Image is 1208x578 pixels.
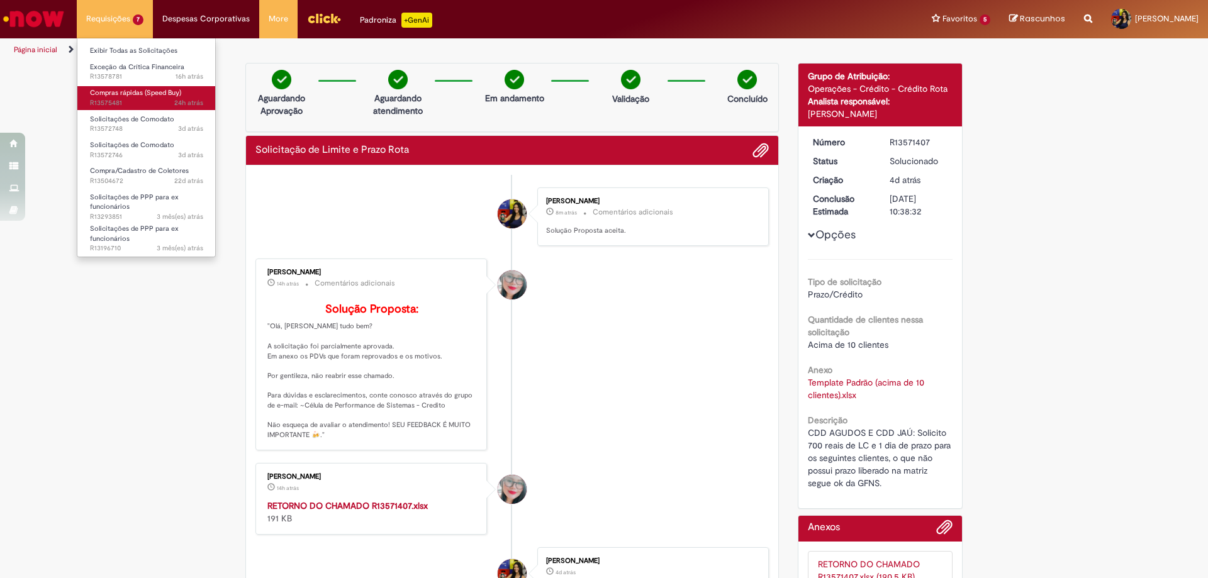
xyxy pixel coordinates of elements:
p: Concluído [727,92,768,105]
time: 29/09/2025 19:34:34 [277,280,299,287]
span: Solicitações de Comodato [90,114,174,124]
span: 3d atrás [178,150,203,160]
div: Padroniza [360,13,432,28]
span: Solicitações de PPP para ex funcionários [90,224,179,243]
span: 24h atrás [174,98,203,108]
span: Requisições [86,13,130,25]
time: 30/09/2025 09:35:22 [556,209,577,216]
dt: Número [803,136,881,148]
a: RETORNO DO CHAMADO R13571407.xlsx [267,500,428,511]
span: Compras rápidas (Speed Buy) [90,88,181,97]
span: More [269,13,288,25]
a: Aberto R13196710 : Solicitações de PPP para ex funcionários [77,222,216,249]
div: [PERSON_NAME] [267,473,477,481]
time: 27/09/2025 09:59:13 [178,124,203,133]
a: Aberto R13572746 : Solicitações de Comodato [77,138,216,162]
p: Aguardando atendimento [367,92,428,117]
span: Prazo/Crédito [808,289,863,300]
span: 3d atrás [178,124,203,133]
time: 26/09/2025 16:03:05 [890,174,920,186]
div: Ana Caroline Menossi [498,199,527,228]
span: CDD AGUDOS E CDD JAÚ: Solicito 700 reais de LC e 1 dia de prazo para os seguintes clientes, o que... [808,427,953,489]
time: 29/09/2025 19:34:32 [277,484,299,492]
a: Rascunhos [1009,13,1065,25]
span: Solicitações de PPP para ex funcionários [90,192,179,212]
a: Aberto R13575481 : Compras rápidas (Speed Buy) [77,86,216,109]
b: Tipo de solicitação [808,276,881,287]
p: Solução Proposta aceita. [546,226,756,236]
time: 18/06/2025 10:44:24 [157,243,203,253]
span: R13293851 [90,212,203,222]
ul: Requisições [77,38,216,257]
span: Rascunhos [1020,13,1065,25]
time: 09/09/2025 09:31:48 [174,176,203,186]
div: [DATE] 10:38:32 [890,192,948,218]
span: 16h atrás [176,72,203,81]
div: R13571407 [890,136,948,148]
button: Adicionar anexos [936,519,953,542]
div: [PERSON_NAME] [267,269,477,276]
a: Página inicial [14,45,57,55]
div: 191 KB [267,499,477,525]
div: [PERSON_NAME] [546,557,756,565]
button: Adicionar anexos [752,142,769,158]
a: Aberto R13293851 : Solicitações de PPP para ex funcionários [77,191,216,218]
img: check-circle-green.png [388,70,408,89]
div: Analista responsável: [808,95,953,108]
span: Favoritos [942,13,977,25]
span: 7 [133,14,143,25]
span: Solicitações de Comodato [90,140,174,150]
span: R13572746 [90,150,203,160]
div: Grupo de Atribuição: [808,70,953,82]
div: [PERSON_NAME] [546,197,756,205]
span: 4d atrás [890,174,920,186]
p: Validação [612,92,649,105]
span: Acima de 10 clientes [808,339,888,350]
time: 29/09/2025 09:51:51 [174,98,203,108]
h2: Anexos [808,522,840,533]
img: click_logo_yellow_360x200.png [307,9,341,28]
div: Franciele Fernanda Melo dos Santos [498,475,527,504]
a: Exibir Todas as Solicitações [77,44,216,58]
dt: Conclusão Estimada [803,192,881,218]
small: Comentários adicionais [315,278,395,289]
span: 8m atrás [556,209,577,216]
span: 3 mês(es) atrás [157,243,203,253]
span: R13575481 [90,98,203,108]
p: Em andamento [485,92,544,104]
b: Descrição [808,414,847,426]
div: [PERSON_NAME] [808,108,953,120]
span: 22d atrás [174,176,203,186]
b: Solução Proposta: [325,302,418,316]
p: "Olá, [PERSON_NAME] tudo bem? A solicitação foi parcialmente aprovada. Em anexo os PDVs que foram... [267,303,477,440]
dt: Criação [803,174,881,186]
span: 4d atrás [556,569,576,576]
a: Aberto R13504672 : Compra/Cadastro de Coletores [77,164,216,187]
time: 26/09/2025 16:02:34 [556,569,576,576]
a: Aberto R13572748 : Solicitações de Comodato [77,113,216,136]
dt: Status [803,155,881,167]
div: 26/09/2025 16:03:05 [890,174,948,186]
b: Anexo [808,364,832,375]
span: Exceção da Crítica Financeira [90,62,184,72]
p: Aguardando Aprovação [251,92,312,117]
img: check-circle-green.png [272,70,291,89]
h2: Solicitação de Limite e Prazo Rota Histórico de tíquete [255,145,409,156]
a: Download de Template Padrão (acima de 10 clientes).xlsx [808,377,927,401]
span: Despesas Corporativas [162,13,250,25]
time: 29/09/2025 18:04:39 [176,72,203,81]
img: ServiceNow [1,6,66,31]
time: 27/09/2025 09:57:20 [178,150,203,160]
span: 3 mês(es) atrás [157,212,203,221]
span: R13578781 [90,72,203,82]
small: Comentários adicionais [593,207,673,218]
img: check-circle-green.png [621,70,640,89]
span: 5 [980,14,990,25]
b: Quantidade de clientes nessa solicitação [808,314,923,338]
div: Solucionado [890,155,948,167]
time: 15/07/2025 09:43:04 [157,212,203,221]
div: Franciele Fernanda Melo dos Santos [498,270,527,299]
img: check-circle-green.png [505,70,524,89]
span: R13504672 [90,176,203,186]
